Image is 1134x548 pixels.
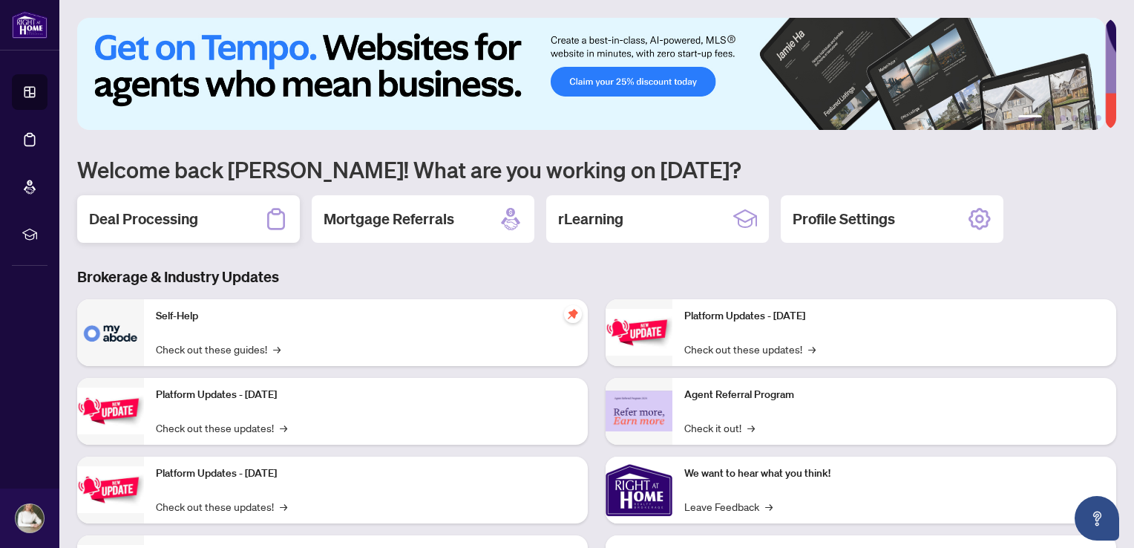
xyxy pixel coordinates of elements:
button: 5 [1084,115,1089,121]
h1: Welcome back [PERSON_NAME]! What are you working on [DATE]? [77,155,1116,183]
span: → [280,498,287,515]
span: → [280,420,287,436]
a: Check out these updates!→ [156,420,287,436]
button: 2 [1048,115,1054,121]
button: Open asap [1075,496,1119,541]
button: 3 [1060,115,1066,121]
img: Slide 0 [77,18,1105,130]
h2: rLearning [558,209,623,229]
h2: Deal Processing [89,209,198,229]
button: 1 [1018,115,1042,121]
p: Platform Updates - [DATE] [156,387,576,403]
img: Agent Referral Program [606,391,672,431]
span: pushpin [564,305,582,323]
p: Agent Referral Program [684,387,1104,403]
p: Self-Help [156,308,576,324]
img: Platform Updates - July 21, 2025 [77,466,144,513]
h2: Profile Settings [793,209,895,229]
img: We want to hear what you think! [606,457,672,523]
a: Check it out!→ [684,420,755,436]
p: We want to hear what you think! [684,466,1104,482]
a: Check out these guides!→ [156,341,281,357]
span: → [808,341,816,357]
span: → [273,341,281,357]
h2: Mortgage Referrals [324,209,454,229]
button: 6 [1095,115,1101,121]
button: 4 [1072,115,1078,121]
a: Check out these updates!→ [684,341,816,357]
a: Leave Feedback→ [684,498,773,515]
h3: Brokerage & Industry Updates [77,267,1116,287]
a: Check out these updates!→ [156,498,287,515]
img: Platform Updates - June 23, 2025 [606,309,672,356]
img: Self-Help [77,299,144,366]
img: logo [12,11,47,39]
p: Platform Updates - [DATE] [156,466,576,482]
img: Platform Updates - September 16, 2025 [77,388,144,434]
span: → [765,498,773,515]
img: Profile Icon [16,504,44,532]
span: → [747,420,755,436]
p: Platform Updates - [DATE] [684,308,1104,324]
